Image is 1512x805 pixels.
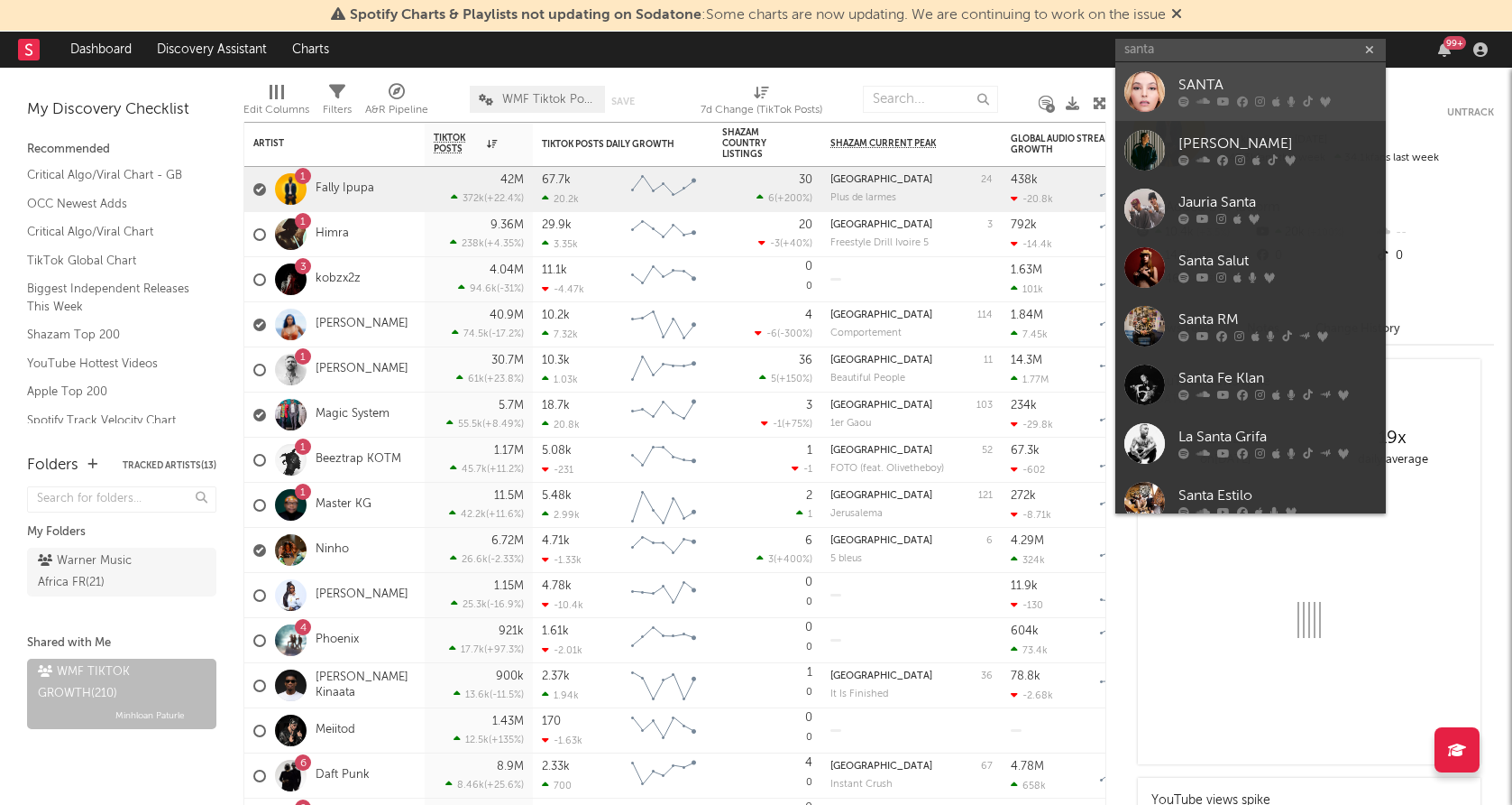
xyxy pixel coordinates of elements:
div: -130 [1011,599,1043,611]
div: 438k [1011,174,1038,186]
div: 4 [805,310,812,321]
button: 99+ [1438,42,1451,57]
div: 30 [799,174,812,186]
div: 170 [542,716,561,727]
a: Charts [279,32,342,68]
svg: Chart title [1092,483,1173,528]
div: 11.1k [542,264,567,276]
div: 2.37k [542,671,570,682]
button: Tracked Artists(13) [123,461,216,470]
div: 11.5M [494,490,524,502]
svg: Chart title [623,167,704,212]
div: 10.2k [542,310,570,321]
div: Comportement [830,328,902,339]
div: -2.68k [1011,689,1053,701]
span: TikTok Posts [434,133,482,154]
a: Apple Top 200 [27,382,198,402]
span: -2.33 % [490,555,521,565]
a: [PERSON_NAME] [1115,121,1386,180]
div: Track Name: 5 bleus [830,553,862,565]
div: 1er Gaou [830,418,871,430]
div: Ivory Coast [830,535,932,547]
div: Track Name: FOTO (feat. Olivetheboy) [830,463,944,475]
span: 12.5k [465,736,489,745]
button: Save [611,97,635,106]
span: 42.2k [461,510,486,520]
div: 604k [1011,625,1039,637]
a: Himra [316,227,349,242]
span: 94.6k [470,284,497,294]
span: -300 % [780,329,810,339]
div: Track Name: Comportement [830,328,902,339]
div: 234k [1011,400,1037,412]
div: [GEOGRAPHIC_DATA] [830,401,932,411]
svg: Chart title [623,302,704,347]
div: 4.04M [490,264,524,276]
div: ( ) [759,373,812,384]
div: 921k [499,625,524,637]
div: 0 [722,257,812,301]
div: 1.84M [1011,310,1043,321]
span: 5 [771,375,776,384]
span: 45.7k [462,465,487,475]
div: 0 [722,618,812,662]
div: 0 [805,577,812,588]
span: 13.6k [465,690,490,700]
div: ( ) [454,734,524,745]
span: -1 [773,420,782,430]
div: 5.48k [542,490,572,502]
div: 30.7M [491,355,524,366]
div: 6 [805,535,812,547]
svg: Chart title [1092,257,1173,302]
span: +11.2 % [490,465,521,475]
div: ( ) [458,282,524,294]
svg: Chart title [623,528,704,573]
span: -17.2 % [491,329,521,339]
a: [PERSON_NAME] [316,317,408,332]
div: 40.9M [490,310,524,321]
div: It Is Finished [830,689,888,700]
div: ( ) [449,508,524,520]
a: Shazam Top 200 [27,325,198,345]
div: 6 [986,535,993,547]
div: 1 [807,445,812,457]
input: Search... [863,86,998,113]
div: 1.15M [494,580,524,592]
div: 20.2k [542,193,579,205]
div: ( ) [446,418,524,430]
div: Shazam Country Listings [722,127,785,160]
div: Filters [323,77,352,129]
div: 5.7M [499,400,524,412]
div: My Discovery Checklist [27,99,216,121]
div: Global Audio Streams Daily Growth [1011,134,1146,155]
div: 99 + [1443,36,1466,50]
span: 6 [768,194,774,204]
div: -602 [1011,464,1045,476]
div: ( ) [761,418,812,430]
svg: Chart title [1092,393,1173,438]
span: 55.5k [458,420,482,430]
div: 11 [984,355,993,366]
div: 900k [496,671,524,682]
div: ( ) [452,328,524,339]
div: ( ) [451,192,524,204]
div: -8.71k [1011,509,1051,521]
div: 103 [976,400,993,412]
a: Magic System [316,407,389,422]
div: [GEOGRAPHIC_DATA] [830,536,932,546]
div: 42M [500,174,524,186]
svg: Chart title [1092,212,1173,257]
a: [PERSON_NAME] [316,588,408,603]
div: 792k [1011,219,1037,231]
div: Edit Columns [243,77,309,129]
div: [GEOGRAPHIC_DATA] [830,446,932,456]
div: 0 [722,573,812,617]
div: Santa Estilo [1178,486,1377,507]
svg: Chart title [1092,528,1173,573]
div: 9.36M [490,219,524,231]
div: 0 [805,712,812,724]
div: ( ) [451,598,524,610]
div: 11.9k [1011,580,1038,592]
div: 4.71k [542,535,570,547]
a: Fally Ipupa [316,181,374,197]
